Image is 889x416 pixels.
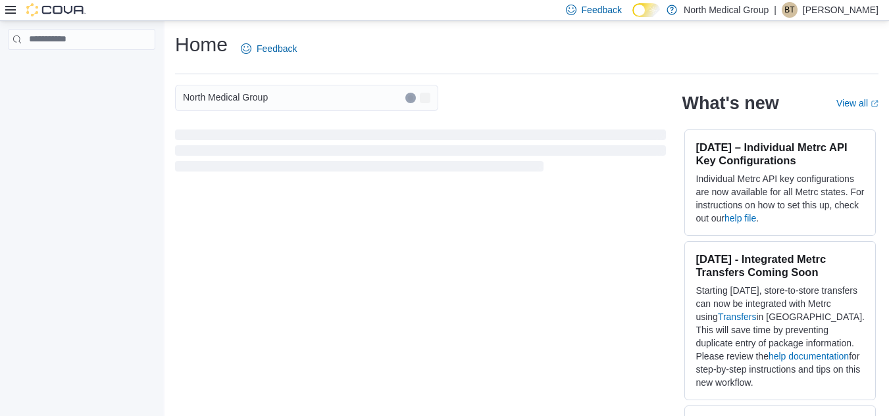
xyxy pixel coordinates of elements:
img: Cova [26,3,86,16]
button: Clear input [405,93,416,103]
p: [PERSON_NAME] [803,2,878,18]
span: Dark Mode [632,17,633,18]
svg: External link [871,100,878,108]
a: Transfers [718,312,757,322]
span: Loading [175,132,666,174]
a: help file [724,213,756,223]
a: View allExternal link [836,98,878,108]
p: | [774,2,776,18]
span: Feedback [257,42,297,55]
h3: [DATE] - Integrated Metrc Transfers Coming Soon [696,252,865,279]
div: Brittani Tebeau [782,2,798,18]
input: Dark Mode [632,3,660,17]
p: North Medical Group [684,2,769,18]
h2: What's new [682,93,778,114]
button: Open list of options [420,93,430,103]
p: Individual Metrc API key configurations are now available for all Metrc states. For instructions ... [696,172,865,225]
nav: Complex example [8,53,155,84]
span: North Medical Group [183,89,268,105]
span: BT [784,2,794,18]
p: Starting [DATE], store-to-store transfers can now be integrated with Metrc using in [GEOGRAPHIC_D... [696,284,865,389]
a: help documentation [769,351,849,361]
a: Feedback [236,35,302,62]
h3: [DATE] – Individual Metrc API Key Configurations [696,141,865,167]
h1: Home [175,32,228,58]
span: Feedback [582,3,622,16]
